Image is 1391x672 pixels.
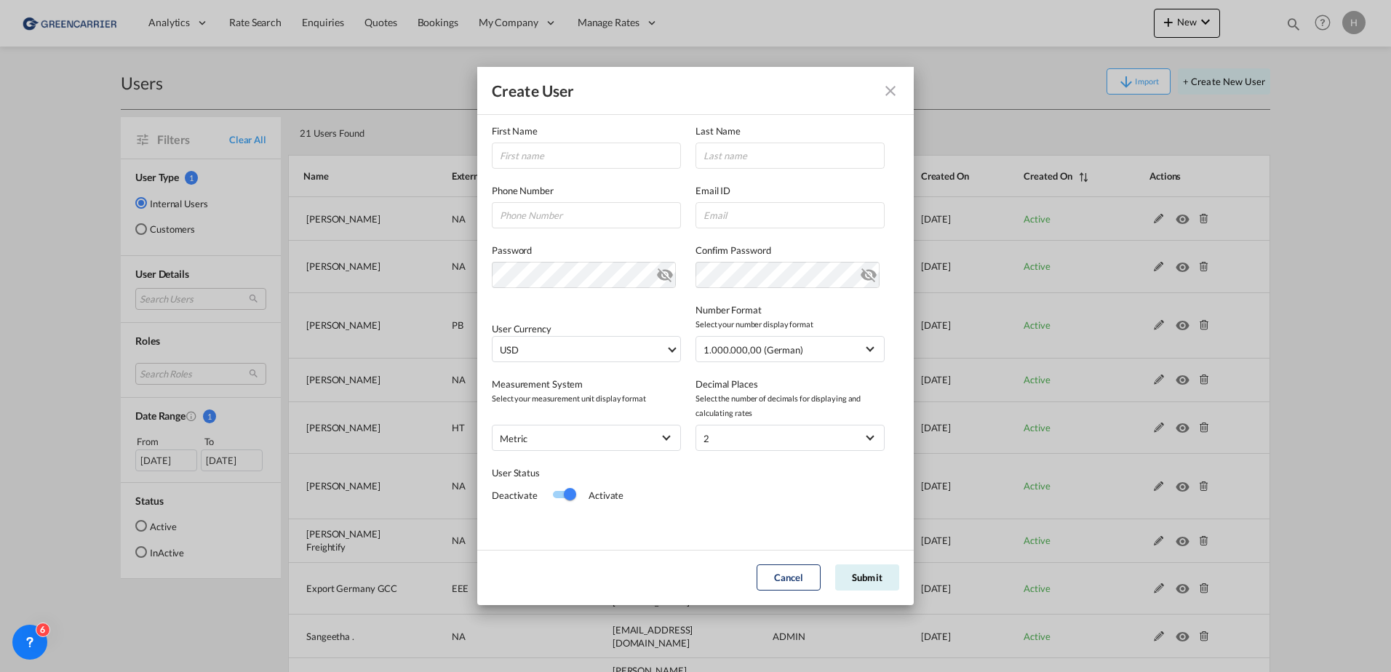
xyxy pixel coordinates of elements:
input: Email [695,202,885,228]
div: 2 [704,433,709,444]
label: Phone Number [492,183,681,198]
label: Decimal Places [695,377,885,391]
label: Password [492,243,681,257]
md-dialog: GeneralIntergration Details ... [477,67,914,604]
div: metric [500,433,527,444]
div: 1.000.000,00 (German) [704,344,803,356]
md-switch: Switch 1 [552,484,574,506]
md-select: Select Currency: $ USDUnited States Dollar [492,336,681,362]
label: Confirm Password [695,243,885,257]
input: Last name [695,143,885,169]
label: User Currency [492,323,551,335]
label: Email ID [695,183,885,198]
div: Deactivate [492,488,552,503]
span: Select your measurement unit display format [492,391,681,406]
input: First name [492,143,681,169]
div: User Status [492,465,695,480]
span: USD [500,343,666,357]
label: First Name [492,124,681,138]
md-icon: icon-close fg-AAA8AD [882,82,899,100]
button: Submit [835,564,899,591]
span: Select the number of decimals for displaying and calculating rates [695,391,885,420]
label: Last Name [695,124,885,138]
button: icon-close fg-AAA8AD [876,76,905,105]
md-icon: icon-eye-off [860,263,877,281]
span: Select your number display format [695,317,885,332]
input: Phone Number [492,202,681,228]
label: Number Format [695,303,885,317]
label: Measurement System [492,377,681,391]
md-icon: icon-eye-off [656,263,674,281]
div: Create User [492,81,574,100]
div: Activate [574,488,623,503]
button: Cancel [757,564,821,591]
